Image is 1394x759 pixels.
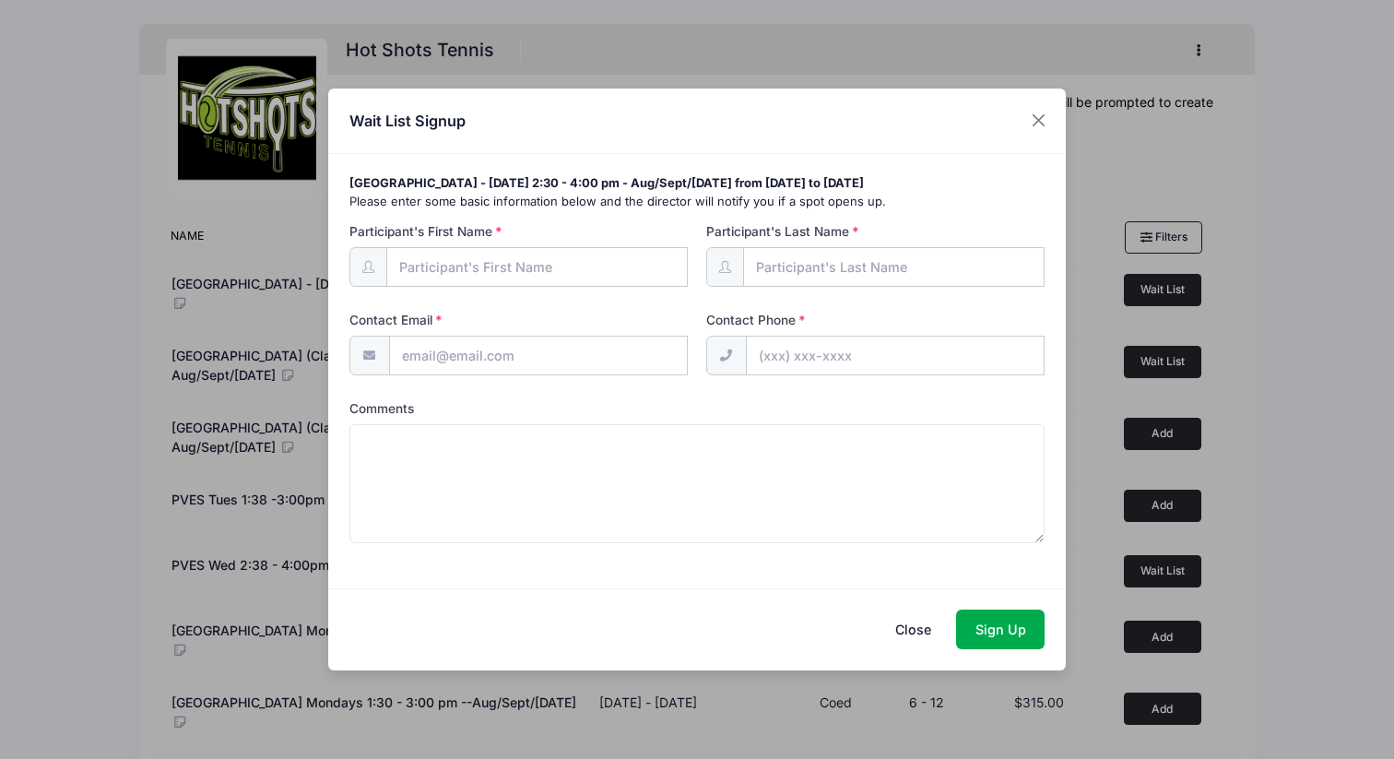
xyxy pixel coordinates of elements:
input: Participant's First Name [386,247,689,287]
button: Close [877,610,951,649]
label: Participant's Last Name [706,222,859,241]
div: [GEOGRAPHIC_DATA] - [DATE] 2:30 - 4:00 pm - Aug/Sept/[DATE] from [DATE] to [DATE] [349,174,1045,193]
label: Comments [349,399,414,418]
label: Participant's First Name [349,222,502,241]
h4: Wait List Signup [349,110,466,132]
input: Participant's Last Name [743,247,1045,287]
label: Contact Email [349,311,443,329]
input: email@email.com [389,336,688,375]
button: Close [1022,104,1056,137]
input: (xxx) xxx-xxxx [746,336,1045,375]
button: Sign Up [956,610,1045,649]
label: Contact Phone [706,311,806,329]
p: Please enter some basic information below and the director will notify you if a spot opens up. [349,193,1045,211]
